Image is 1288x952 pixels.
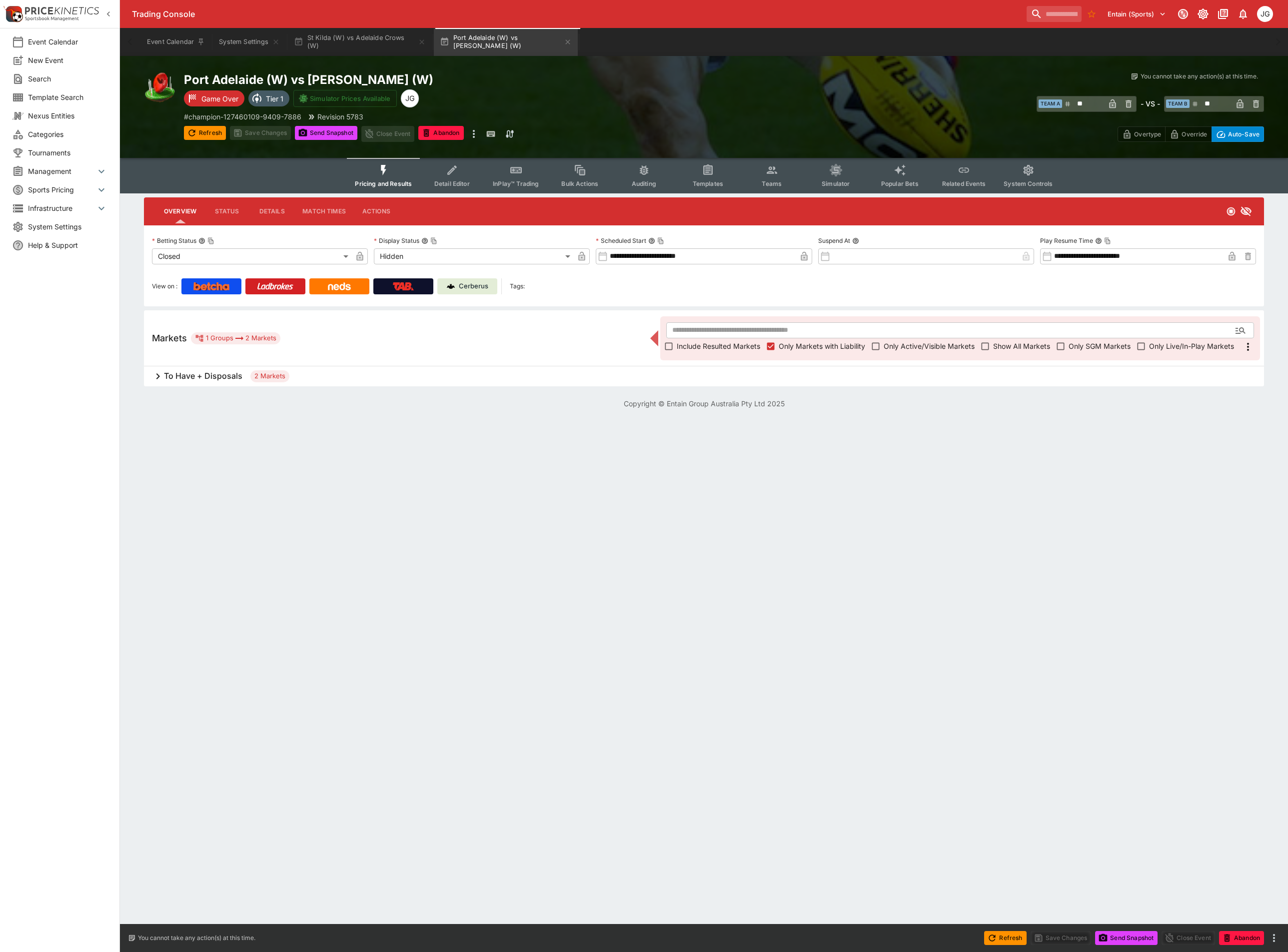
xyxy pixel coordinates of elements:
[201,93,238,104] p: Game Over
[434,28,578,56] button: Port Adelaide (W) vs [PERSON_NAME] (W)
[1118,126,1166,142] button: Overtype
[138,934,255,943] p: You cannot take any action(s) at this time.
[266,93,283,104] p: Tier 1
[468,126,480,142] button: more
[459,281,488,291] p: Cerberus
[1141,72,1258,81] p: You cannot take any action(s) at this time.
[1268,932,1280,944] button: more
[884,341,975,351] span: Only Active/Visible Markets
[1174,5,1192,23] button: Connected to PK
[294,199,354,223] button: Match Times
[1104,237,1111,244] button: Copy To Clipboard
[1242,341,1254,353] svg: More
[374,236,419,245] p: Display Status
[293,90,397,107] button: Simulator Prices Available
[1095,931,1158,945] button: Send Snapshot
[152,236,196,245] p: Betting Status
[347,158,1061,193] div: Event type filters
[401,89,419,107] div: James Gordon
[355,180,412,187] span: Pricing and Results
[1240,205,1252,217] svg: Hidden
[1102,6,1172,22] button: Select Tenant
[164,371,242,381] h6: To Have + Disposals
[1219,931,1264,945] button: Abandon
[141,28,211,56] button: Event Calendar
[257,282,293,290] img: Ladbrokes
[1226,206,1236,216] svg: Closed
[1027,6,1082,22] input: search
[677,341,760,351] span: Include Resulted Markets
[295,126,357,140] button: Send Snapshot
[120,398,1288,409] p: Copyright © Entain Group Australia Pty Ltd 2025
[1214,5,1232,23] button: Documentation
[632,180,656,187] span: Auditing
[984,931,1026,945] button: Refresh
[144,72,176,104] img: australian_rules.png
[195,332,276,344] div: 1 Groups 2 Markets
[132,9,1023,19] div: Trading Console
[942,180,986,187] span: Related Events
[430,237,437,244] button: Copy To Clipboard
[28,184,95,195] span: Sports Pricing
[852,237,859,244] button: Suspend At
[1141,98,1160,109] h6: - VS -
[193,282,229,290] img: Betcha
[822,180,850,187] span: Simulator
[28,55,107,65] span: New Event
[596,236,646,245] p: Scheduled Start
[184,72,724,87] h2: Copy To Clipboard
[204,199,249,223] button: Status
[317,111,363,122] p: Revision 5783
[28,110,107,121] span: Nexus Entities
[28,36,107,47] span: Event Calendar
[28,147,107,158] span: Tournaments
[657,237,664,244] button: Copy To Clipboard
[648,237,655,244] button: Scheduled StartCopy To Clipboard
[447,282,455,290] img: Cerberus
[28,129,107,139] span: Categories
[25,7,99,14] img: PriceKinetics
[28,166,95,176] span: Management
[28,92,107,102] span: Template Search
[1254,3,1276,25] button: James Gordon
[1212,126,1264,142] button: Auto-Save
[1219,932,1264,942] span: Mark an event as closed and abandoned.
[354,199,399,223] button: Actions
[28,240,107,250] span: Help & Support
[1166,99,1190,108] span: Team B
[993,341,1050,351] span: Show All Markets
[779,341,865,351] span: Only Markets with Liability
[28,221,107,232] span: System Settings
[818,236,850,245] p: Suspend At
[28,203,95,213] span: Infrastructure
[510,278,525,294] label: Tags:
[184,111,301,122] p: Copy To Clipboard
[1257,6,1273,22] div: James Gordon
[693,180,723,187] span: Templates
[207,237,214,244] button: Copy To Clipboard
[1232,321,1250,339] button: Open
[1069,341,1131,351] span: Only SGM Markets
[1084,6,1100,22] button: No Bookmarks
[762,180,782,187] span: Teams
[198,237,205,244] button: Betting StatusCopy To Clipboard
[1040,236,1093,245] p: Play Resume Time
[561,180,598,187] span: Bulk Actions
[1004,180,1053,187] span: System Controls
[250,371,289,381] span: 2 Markets
[328,282,350,290] img: Neds
[152,332,187,344] h5: Markets
[421,237,428,244] button: Display StatusCopy To Clipboard
[3,4,23,24] img: PriceKinetics Logo
[1118,126,1264,142] div: Start From
[288,28,432,56] button: St Kilda (W) vs Adelaide Crows (W)
[1149,341,1234,351] span: Only Live/In-Play Markets
[493,180,539,187] span: InPlay™ Trading
[152,248,352,264] div: Closed
[393,282,414,290] img: TabNZ
[418,126,463,140] button: Abandon
[374,248,574,264] div: Hidden
[249,199,294,223] button: Details
[1095,237,1102,244] button: Play Resume TimeCopy To Clipboard
[434,180,470,187] span: Detail Editor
